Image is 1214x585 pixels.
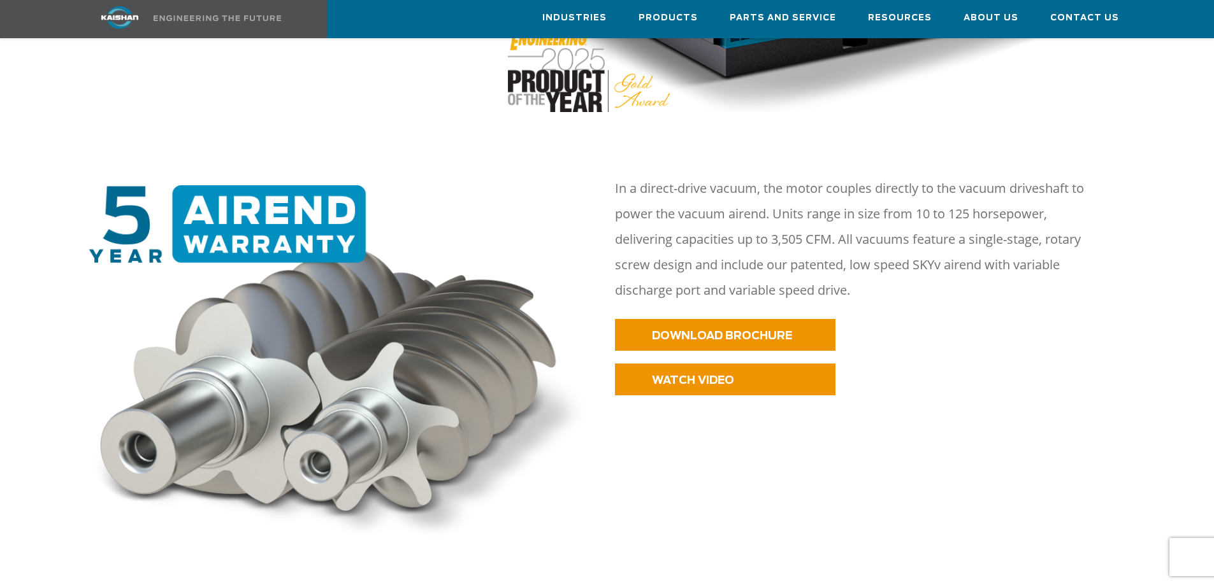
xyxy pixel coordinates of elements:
span: DOWNLOAD BROCHURE [652,330,792,341]
span: WATCH VIDEO [652,375,734,386]
a: Resources [868,1,932,35]
span: About Us [964,11,1018,25]
span: Parts and Service [730,11,836,25]
span: Products [639,11,698,25]
p: In a direct-drive vacuum, the motor couples directly to the vacuum driveshaft to power the vacuum... [615,176,1092,303]
img: Engineering the future [154,15,281,21]
a: About Us [964,1,1018,35]
a: Products [639,1,698,35]
img: kaishan logo [72,6,168,29]
a: WATCH VIDEO [615,363,835,395]
a: Parts and Service [730,1,836,35]
span: Industries [542,11,607,25]
a: Contact Us [1050,1,1119,35]
span: Resources [868,11,932,25]
span: Contact Us [1050,11,1119,25]
a: Industries [542,1,607,35]
img: warranty [80,185,600,547]
a: DOWNLOAD BROCHURE [615,319,835,351]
